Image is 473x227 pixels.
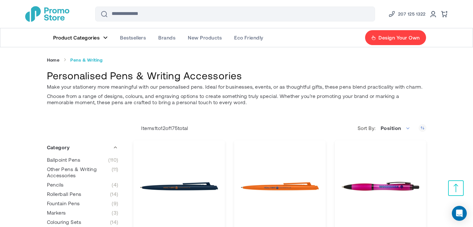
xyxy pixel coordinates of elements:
[47,157,118,163] a: Ballpoint Pens
[47,219,118,225] a: Colouring Sets
[47,182,64,188] span: Pencils
[110,191,118,197] span: 14
[241,147,319,225] img: Ipe RCS recycled ballpoint pen (blue ink)
[133,125,188,131] p: Items to of total
[112,200,118,206] span: 9
[108,157,118,163] span: 110
[398,10,426,18] span: 207 125 1322
[158,35,175,41] span: Brands
[70,57,103,63] strong: Pens & Writing
[112,210,118,216] span: 3
[419,124,426,132] a: Set Descending Direction
[25,6,69,22] img: Promotional Merchandise
[381,125,401,131] span: Position
[140,147,218,225] img: Ipe RCS recycled ballpoint pen (black ink)
[47,191,118,197] a: Rollerball Pens
[341,147,420,225] img: Nash recycled plastic ballpoint pen with black trims (black ink)
[452,206,467,221] div: Open Intercom Messenger
[47,182,118,188] a: Pencils
[388,10,426,18] a: Phone
[47,57,60,63] a: Home
[188,35,222,41] span: New Products
[47,210,118,216] a: Markers
[358,125,377,131] label: Sort By
[47,191,81,197] span: Rollerball Pens
[112,166,118,178] span: 11
[110,219,118,225] span: 14
[234,35,263,41] span: Eco Friendly
[47,69,426,82] h1: Personalised Pens & Writing Accessories
[47,140,118,155] div: Category
[47,210,66,216] span: Markers
[170,125,178,131] span: 175
[378,35,420,41] span: Design Your Own
[47,200,118,206] a: Fountain Pens
[47,93,426,105] p: Choose from a range of designs, colours, and engraving options to create something truly special....
[120,35,146,41] span: Bestsellers
[47,166,118,178] a: Other Pens &amp; Writing Accessories
[53,35,100,41] span: Product Categories
[155,125,156,131] span: 1
[112,182,118,188] span: 4
[377,122,414,134] span: Position
[47,166,112,178] span: Other Pens & Writing Accessories
[25,6,69,22] a: store logo
[47,219,81,225] span: Colouring Sets
[47,200,80,206] span: Fountain Pens
[161,125,165,131] span: 12
[47,157,81,163] span: Ballpoint Pens
[47,84,426,90] p: Make your stationery more meaningful with our personalised pens. Ideal for businesses, events, or...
